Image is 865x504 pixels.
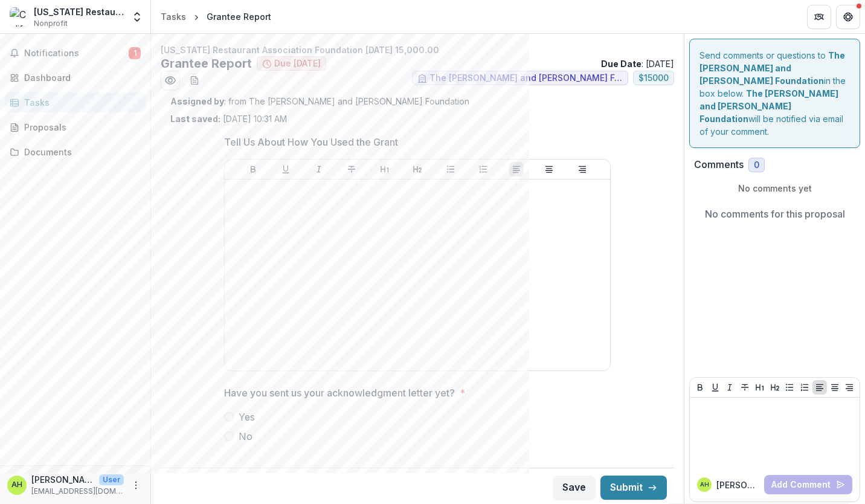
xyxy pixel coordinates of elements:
button: Open entity switcher [129,5,146,29]
button: Heading 2 [768,380,782,395]
h2: Comments [694,159,744,170]
button: Underline [278,162,293,176]
button: Partners [807,5,831,29]
strong: Due Date [601,59,642,69]
span: Due [DATE] [274,59,321,69]
button: Heading 1 [753,380,767,395]
strong: The [PERSON_NAME] and [PERSON_NAME] Foundation [699,50,845,86]
button: Submit [600,476,667,500]
div: Documents [24,146,136,158]
a: Proposals [5,117,146,137]
p: [PERSON_NAME] H [716,479,759,491]
button: More [129,478,143,493]
p: [US_STATE] Restaurant Association Foundation [DATE] 15,000.00 [161,44,674,56]
p: : from The [PERSON_NAME] and [PERSON_NAME] Foundation [170,95,664,108]
button: Strike [344,162,359,176]
button: Align Left [509,162,524,176]
strong: The [PERSON_NAME] and [PERSON_NAME] Foundation [699,88,838,124]
button: Align Right [575,162,590,176]
div: [US_STATE] Restaurant Foundation (CRF) [34,5,124,18]
button: Ordered List [797,380,812,395]
div: Grantee Report [207,10,271,23]
div: Send comments or questions to in the box below. will be notified via email of your comment. [689,39,860,148]
span: 1 [129,47,141,59]
nav: breadcrumb [156,8,276,25]
button: Ordered List [476,162,490,176]
strong: Assigned by [170,96,224,106]
a: Dashboard [5,68,146,88]
p: : [DATE] [601,57,674,70]
button: Preview 21500f20-db3d-4bac-a3ea-9b4317e1792e.pdf [161,71,180,90]
span: Notifications [24,48,129,59]
a: Documents [5,142,146,162]
a: Tasks [5,92,146,112]
span: The [PERSON_NAME] and [PERSON_NAME] Foundation [429,73,623,83]
button: Get Help [836,5,860,29]
button: Bullet List [782,380,797,395]
div: Alycia Harshfield [11,481,22,489]
button: Align Left [812,380,827,395]
p: [EMAIL_ADDRESS][DOMAIN_NAME] [31,486,124,497]
img: California Restaurant Foundation (CRF) [10,7,29,27]
button: Save [553,476,596,500]
button: Heading 1 [378,162,392,176]
button: Strike [738,380,752,395]
button: Align Center [828,380,842,395]
div: Proposals [24,121,136,134]
span: Yes [239,410,255,424]
p: Tell Us About How You Used the Grant [224,135,398,149]
div: Tasks [161,10,186,23]
button: Italicize [722,380,737,395]
button: Align Right [842,380,857,395]
div: Tasks [24,96,136,109]
a: Tasks [156,8,191,25]
p: Have you sent us your acknowledgment letter yet? [224,386,455,400]
button: Add Comment [764,475,852,494]
span: Nonprofit [34,18,68,29]
button: Notifications1 [5,44,146,63]
p: No comments yet [694,182,855,195]
div: Alycia Harshfield [700,482,709,488]
span: 0 [754,160,759,170]
button: Bullet List [443,162,458,176]
p: [PERSON_NAME] [31,473,94,486]
button: Underline [708,380,722,395]
button: Align Center [542,162,556,176]
button: Italicize [312,162,326,176]
div: Dashboard [24,71,136,84]
button: download-word-button [185,71,204,90]
strong: Last saved: [170,114,220,124]
button: Bold [693,380,707,395]
p: No comments for this proposal [705,207,845,221]
span: No [239,429,252,444]
h2: Grantee Report [161,56,252,71]
span: $ 15000 [638,73,669,83]
button: Heading 2 [410,162,425,176]
p: [DATE] 10:31 AM [170,112,287,125]
p: User [99,474,124,485]
button: Bold [246,162,260,176]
